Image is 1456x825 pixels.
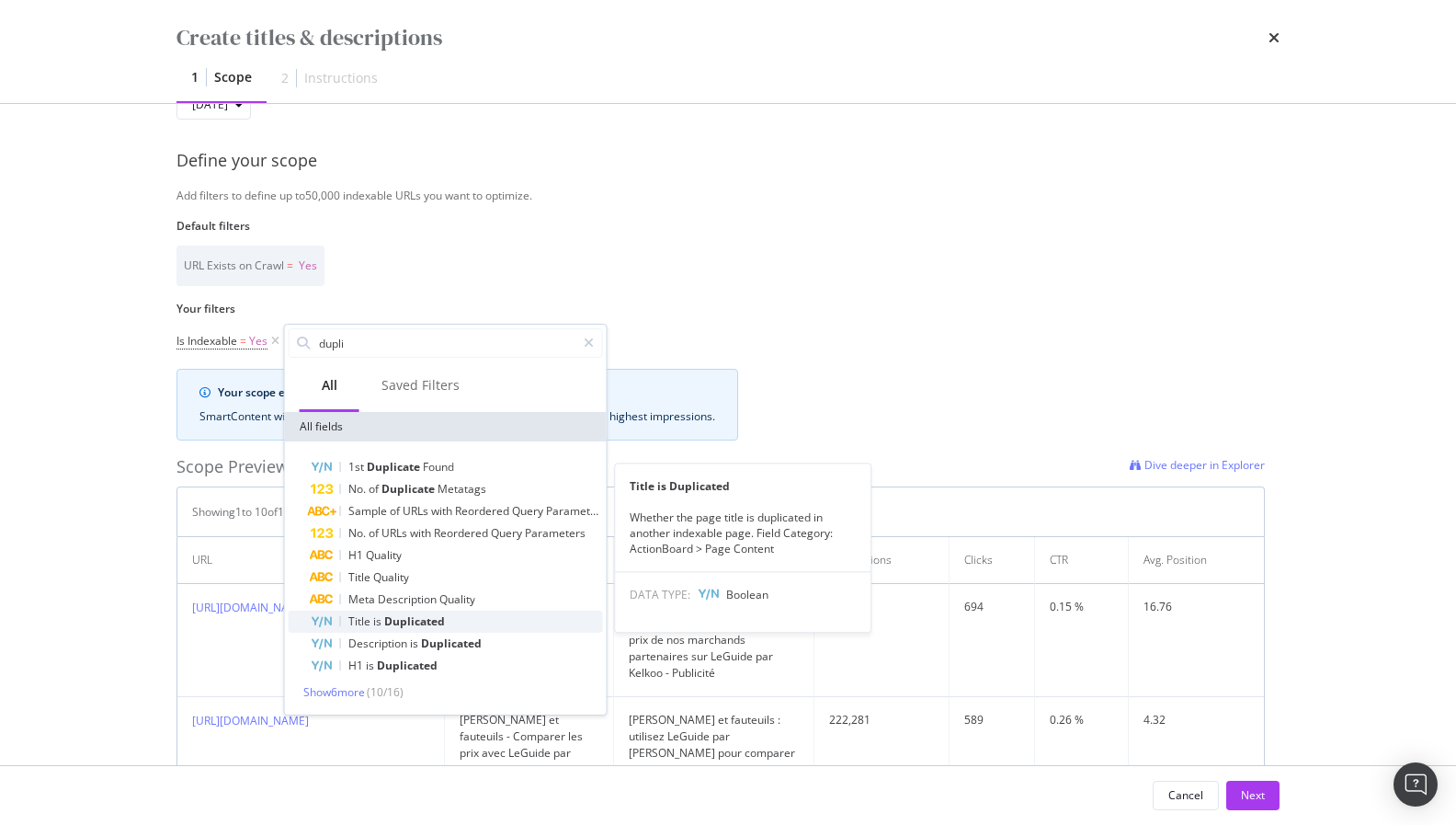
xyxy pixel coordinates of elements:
[176,22,442,53] div: Create titles & descriptions
[184,258,284,273] span: URL Exists on Crawl
[964,599,1019,615] div: 694
[1129,537,1264,584] th: Avg. Position
[285,412,607,441] div: All fields
[373,613,384,629] span: is
[546,503,607,519] span: Parameters
[373,569,409,585] span: Quality
[369,525,381,541] span: of
[1050,599,1113,615] div: 0.15 %
[525,525,586,541] span: Parameters
[630,587,690,602] span: DATA TYPE:
[176,455,362,479] div: Scope Preview (1308324)
[1241,787,1265,803] div: Next
[964,712,1019,728] div: 589
[249,328,267,354] span: Yes
[191,68,199,86] div: 1
[1035,537,1129,584] th: CTR
[438,481,486,497] span: Metatags
[615,479,870,495] div: Title is Duplicated
[381,525,410,541] span: URLs
[281,69,289,87] div: 2
[439,591,475,607] span: Quality
[176,369,738,441] div: info banner
[177,537,445,584] th: URL
[218,384,715,401] div: Your scope exceeds the 50,000 URLs limit.
[348,547,366,563] span: H1
[367,459,423,475] span: Duplicate
[176,333,237,349] span: Is Indexable
[304,69,378,87] div: Instructions
[240,333,246,349] span: =
[390,503,403,519] span: of
[629,599,799,682] div: Pour acheter moins [PERSON_NAME], comparez les prix de nos marchands partenaires sur LeGuide par ...
[199,408,715,425] div: SmartContent will only generate recommendations for the 50,000 URLs with the highest impressions.
[491,525,525,541] span: Query
[403,503,431,519] span: URLs
[829,599,934,615] div: 461,706
[1144,457,1265,473] span: Dive deeper in Explorer
[1168,787,1203,803] div: Cancel
[378,591,439,607] span: Description
[192,97,228,112] span: 2025 Aug. 15th
[299,258,317,273] span: Yes
[814,537,950,584] th: Impressions
[176,90,251,120] button: [DATE]
[176,218,1265,234] label: Default filters
[348,569,373,585] span: Title
[1268,22,1280,53] div: times
[348,525,369,541] span: No.
[1143,599,1249,615] div: 16.76
[950,537,1035,584] th: Clicks
[410,636,421,651] span: is
[317,329,575,357] input: Search by field name
[377,658,438,673] span: Duplicated
[214,68,252,86] div: Scope
[1143,712,1249,728] div: 4.32
[367,684,404,700] span: ( 10 / 16 )
[348,481,369,497] span: No.
[192,713,309,728] a: [URL][DOMAIN_NAME]
[460,712,599,778] div: [PERSON_NAME] et fauteuils - Comparer les prix avec LeGuide par Kelkoo - Publicité
[348,591,378,607] span: Meta
[384,613,445,629] span: Duplicated
[192,600,309,615] a: [URL][DOMAIN_NAME]
[303,684,365,700] span: Show 6 more
[348,658,366,673] span: H1
[423,459,454,475] span: Found
[829,712,934,728] div: 222,281
[348,503,390,519] span: Sample
[410,525,434,541] span: with
[348,613,373,629] span: Title
[348,636,410,651] span: Description
[366,658,377,673] span: is
[322,376,337,395] div: All
[287,258,293,273] span: =
[615,510,870,556] div: Whether the page title is duplicated in another indexable page. Field Category: ActionBoard > Pag...
[629,712,799,795] div: [PERSON_NAME] et fauteuils : utilisez LeGuide par [PERSON_NAME] pour comparer les prix de millier...
[512,503,546,519] span: Query
[176,301,1265,316] label: Your filters
[434,525,491,541] span: Reordered
[176,149,1280,173] div: Define your scope
[381,376,460,395] div: Saved Filters
[381,481,438,497] span: Duplicate
[1130,455,1265,479] a: Dive deeper in Explorer
[726,587,768,602] span: Boolean
[348,459,367,475] span: 1st
[1226,781,1280,810] button: Next
[455,503,512,519] span: Reordered
[421,636,482,651] span: Duplicated
[431,503,455,519] span: with
[1393,762,1438,807] div: Open Intercom Messenger
[1153,781,1219,810] button: Cancel
[192,504,361,520] div: Showing 1 to 10 of 1308324 entries
[1050,712,1113,728] div: 0.26 %
[176,188,1280,203] div: Add filters to define up to 50,000 indexable URLs you want to optimize.
[366,547,402,563] span: Quality
[369,481,381,497] span: of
